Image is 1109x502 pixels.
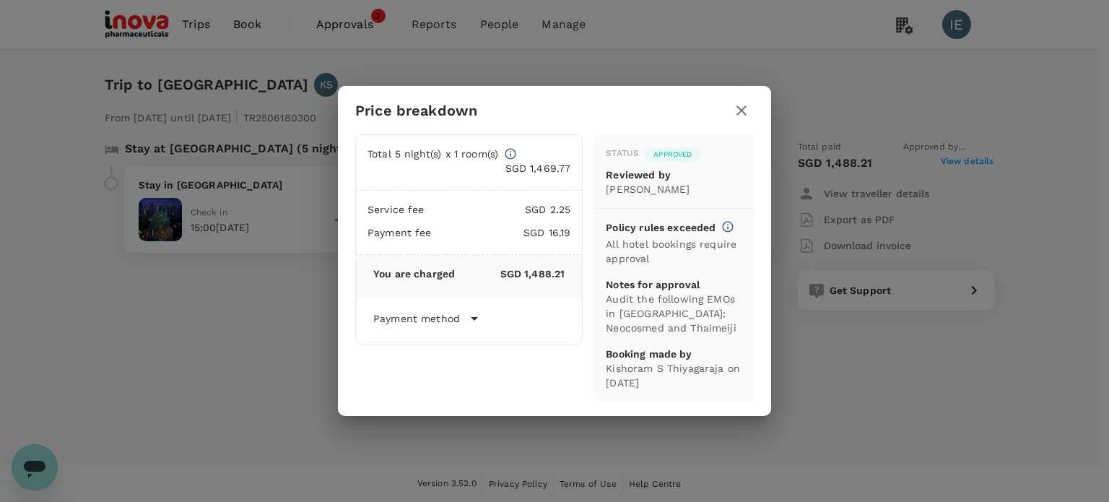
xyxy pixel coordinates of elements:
[373,267,455,281] p: You are charged
[432,225,571,240] p: SGD 16.19
[368,161,570,176] p: SGD 1,469.77
[606,147,639,161] div: Status
[606,237,742,266] p: All hotel bookings require approval
[455,267,565,281] p: SGD 1,488.21
[606,220,716,235] p: Policy rules exceeded
[606,347,742,361] p: Booking made by
[368,147,498,161] p: Total 5 night(s) x 1 room(s)
[368,225,432,240] p: Payment fee
[606,182,742,196] p: [PERSON_NAME]
[355,99,477,122] h6: Price breakdown
[373,311,460,326] p: Payment method
[425,202,571,217] p: SGD 2.25
[606,168,742,182] p: Reviewed by
[645,150,700,160] span: Approved
[606,277,742,292] p: Notes for approval
[606,292,742,335] p: Audit the following EMOs in [GEOGRAPHIC_DATA]: Neocosmed and Thaimeiji
[368,202,425,217] p: Service fee
[606,361,742,390] p: Kishoram S Thiyagaraja on [DATE]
